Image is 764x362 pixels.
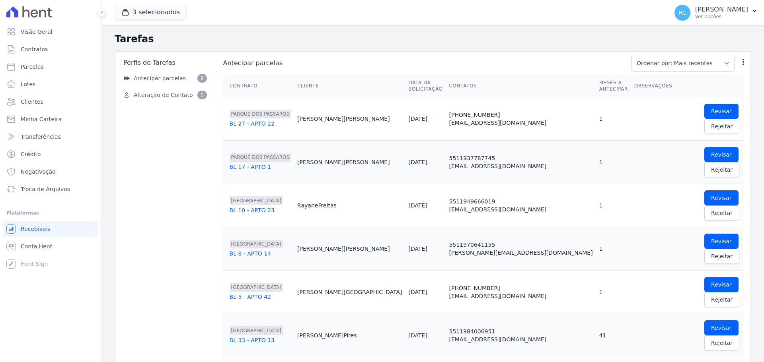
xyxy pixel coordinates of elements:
[297,331,402,339] div: [PERSON_NAME] Pires
[230,240,283,248] span: [GEOGRAPHIC_DATA]
[230,336,291,344] div: BL 33 - APTO 13
[230,163,291,171] div: BL 17 - APTO 1
[695,6,748,14] p: [PERSON_NAME]
[599,201,628,209] div: 1
[679,10,686,15] span: RC
[711,209,733,217] span: Rejeitar
[711,166,733,174] span: Rejeitar
[3,146,98,162] a: Crédito
[704,104,739,119] a: Revisar
[297,288,402,296] div: [PERSON_NAME] [GEOGRAPHIC_DATA]
[21,45,48,53] span: Contratos
[704,147,739,162] a: Revisar
[230,120,291,128] div: BL 27 - APTO 22
[230,250,291,257] div: BL 8 - APTO 14
[599,331,628,339] div: 41
[711,252,733,260] span: Rejeitar
[197,91,207,99] span: 0
[21,63,44,71] span: Parcelas
[711,151,732,159] span: Revisar
[711,324,732,332] span: Revisar
[704,292,739,307] a: Rejeitar
[449,154,593,170] div: 5511937787745 [EMAIL_ADDRESS][DOMAIN_NAME]
[405,97,446,141] td: [DATE]
[230,153,291,162] span: PARQUE DOS PASSAROS
[8,335,27,354] iframe: Intercom live chat
[3,129,98,145] a: Transferências
[119,71,212,86] a: Antecipar parcelas 9
[711,122,733,130] span: Rejeitar
[3,76,98,92] a: Lotes
[230,293,291,301] div: BL 5 - APTO 42
[3,41,98,57] a: Contratos
[3,24,98,40] a: Visão Geral
[704,190,739,205] a: Revisar
[230,110,291,118] span: PARQUE DOS PASSAROS
[449,327,593,343] div: 5511984006951 [EMAIL_ADDRESS][DOMAIN_NAME]
[297,158,402,166] div: [PERSON_NAME] [PERSON_NAME]
[405,75,446,97] th: Data da Solicitação
[21,185,70,193] span: Troca de Arquivos
[711,107,732,115] span: Revisar
[3,164,98,180] a: Negativação
[704,234,739,249] a: Revisar
[3,221,98,237] a: Recebíveis
[405,141,446,184] td: [DATE]
[704,249,739,264] a: Rejeitar
[449,197,593,213] div: 5511949666019 [EMAIL_ADDRESS][DOMAIN_NAME]
[297,201,402,209] div: Rayane Freitas
[3,59,98,75] a: Parcelas
[21,133,61,141] span: Transferências
[3,181,98,197] a: Troca de Arquivos
[21,28,53,36] span: Visão Geral
[405,314,446,357] td: [DATE]
[297,115,402,123] div: [PERSON_NAME] [PERSON_NAME]
[704,320,739,335] a: Revisar
[446,75,596,97] th: Contatos
[711,339,733,347] span: Rejeitar
[599,115,628,123] div: 1
[230,206,291,214] div: BL 10 - APTO 23
[294,75,405,97] th: Cliente
[21,80,36,88] span: Lotes
[230,196,283,205] span: [GEOGRAPHIC_DATA]
[704,335,739,350] a: Rejeitar
[599,158,628,166] div: 1
[115,32,751,46] h2: Tarefas
[704,162,739,177] a: Rejeitar
[449,284,593,300] div: [PHONE_NUMBER] [EMAIL_ADDRESS][DOMAIN_NAME]
[119,71,212,103] nav: Sidebar
[599,245,628,253] div: 1
[704,277,739,292] a: Revisar
[596,75,631,97] th: Meses a antecipar
[631,75,701,97] th: Observações
[6,208,95,218] div: Plataformas
[230,283,283,292] span: [GEOGRAPHIC_DATA]
[449,111,593,127] div: [PHONE_NUMBER] [EMAIL_ADDRESS][DOMAIN_NAME]
[405,184,446,227] td: [DATE]
[3,111,98,127] a: Minha Carteira
[21,98,43,106] span: Clientes
[711,281,732,288] span: Revisar
[119,87,212,103] a: Alteração de Contato 0
[21,168,56,176] span: Negativação
[297,245,402,253] div: [PERSON_NAME] [PERSON_NAME]
[223,75,294,97] th: Contrato
[599,288,628,296] div: 1
[711,296,733,304] span: Rejeitar
[21,225,51,233] span: Recebíveis
[21,150,41,158] span: Crédito
[704,205,739,221] a: Rejeitar
[405,227,446,271] td: [DATE]
[21,242,52,250] span: Conta Hent
[115,5,187,20] button: 3 selecionados
[134,74,186,83] span: Antecipar parcelas
[695,14,748,20] p: Ver opções
[704,119,739,134] a: Rejeitar
[21,115,62,123] span: Minha Carteira
[711,237,732,245] span: Revisar
[119,55,212,71] div: Perfis de Tarefas
[134,91,193,99] span: Alteração de Contato
[230,326,283,335] span: [GEOGRAPHIC_DATA]
[3,94,98,110] a: Clientes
